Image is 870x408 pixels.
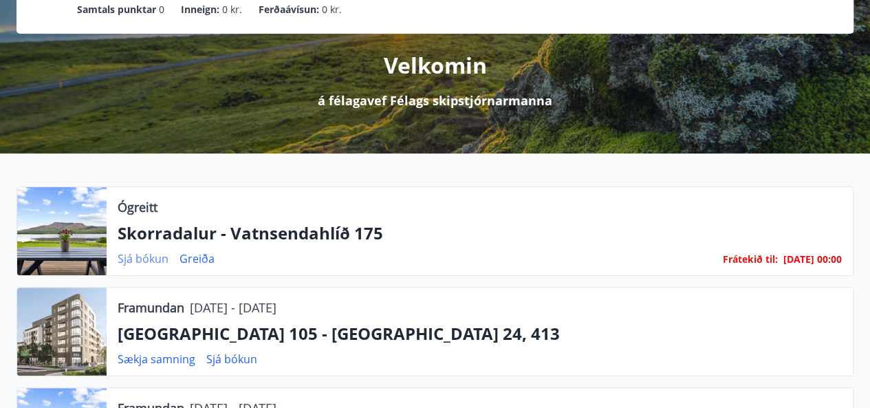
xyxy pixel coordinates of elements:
[190,299,276,316] p: [DATE] - [DATE]
[77,2,156,17] p: Samtals punktar
[118,251,168,266] a: Sjá bókun
[118,299,184,316] p: Framundan
[206,352,257,367] a: Sjá bókun
[783,253,842,266] span: [DATE] 00:00
[159,2,164,17] span: 0
[118,352,195,367] a: Sækja samning
[259,2,319,17] p: Ferðaávísun :
[180,251,215,266] a: Greiða
[723,252,778,267] span: Frátekið til :
[322,2,342,17] span: 0 kr.
[118,222,842,245] p: Skorradalur - Vatnsendahlíð 175
[181,2,219,17] p: Inneign :
[118,322,842,345] p: [GEOGRAPHIC_DATA] 105 - [GEOGRAPHIC_DATA] 24, 413
[384,50,487,80] p: Velkomin
[222,2,242,17] span: 0 kr.
[118,198,157,216] p: Ógreitt
[318,92,552,109] p: á félagavef Félags skipstjórnarmanna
